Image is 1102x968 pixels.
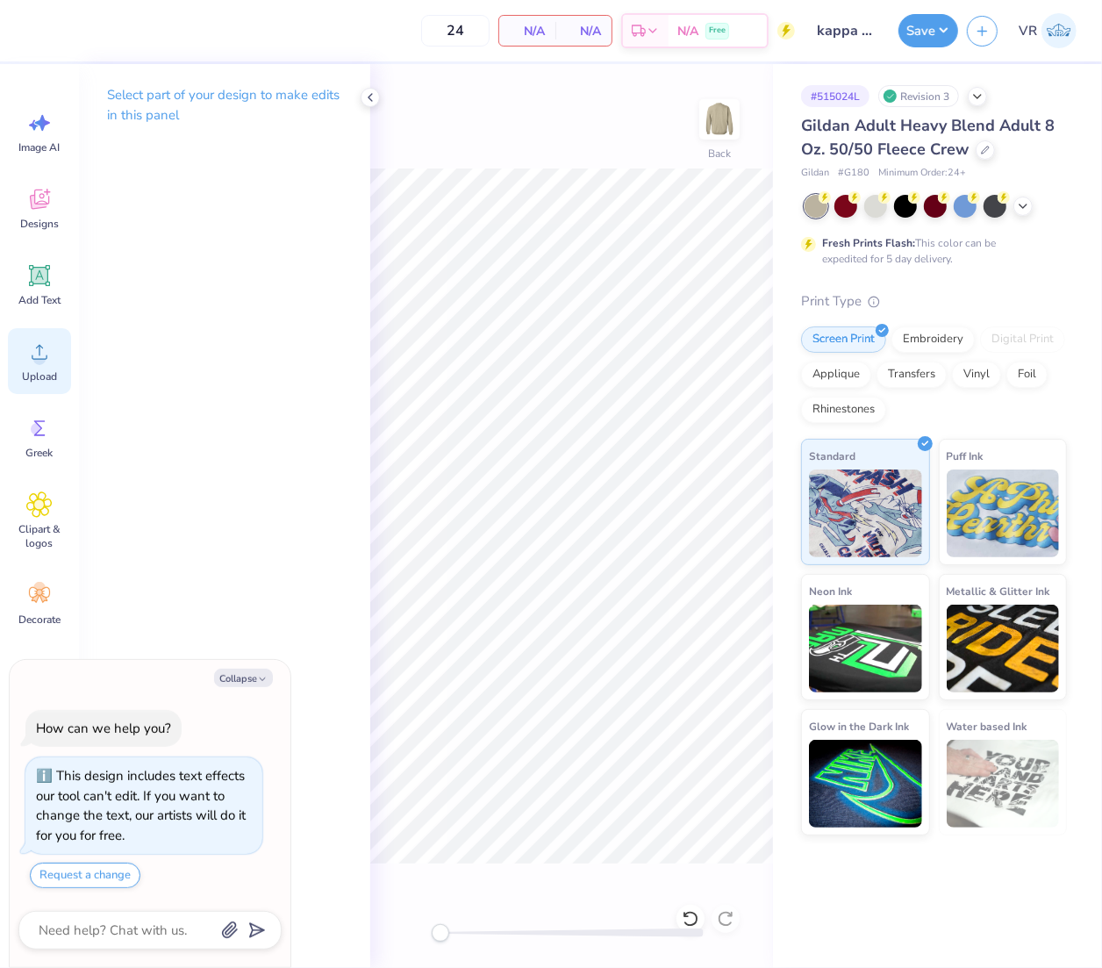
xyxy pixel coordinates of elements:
[878,166,966,181] span: Minimum Order: 24 +
[36,767,246,844] div: This design includes text effects our tool can't edit. If you want to change the text, our artist...
[1019,21,1037,41] span: VR
[809,470,922,557] img: Standard
[878,85,959,107] div: Revision 3
[877,362,947,388] div: Transfers
[18,613,61,627] span: Decorate
[804,13,890,48] input: Untitled Design
[947,717,1027,735] span: Water based Ink
[566,22,601,40] span: N/A
[838,166,869,181] span: # G180
[18,293,61,307] span: Add Text
[22,369,57,384] span: Upload
[677,22,698,40] span: N/A
[891,326,975,353] div: Embroidery
[709,25,726,37] span: Free
[809,740,922,828] img: Glow in the Dark Ink
[510,22,545,40] span: N/A
[1041,13,1077,48] img: Val Rhey Lodueta
[801,85,869,107] div: # 515024L
[20,217,59,231] span: Designs
[1011,13,1084,48] a: VR
[809,605,922,692] img: Neon Ink
[809,447,855,465] span: Standard
[30,863,140,888] button: Request a change
[952,362,1001,388] div: Vinyl
[947,605,1060,692] img: Metallic & Glitter Ink
[36,720,171,737] div: How can we help you?
[801,115,1055,160] span: Gildan Adult Heavy Blend Adult 8 Oz. 50/50 Fleece Crew
[11,522,68,550] span: Clipart & logos
[107,85,342,125] p: Select part of your design to make edits in this panel
[947,740,1060,828] img: Water based Ink
[947,447,984,465] span: Puff Ink
[19,140,61,154] span: Image AI
[801,397,886,423] div: Rhinestones
[822,235,1038,267] div: This color can be expedited for 5 day delivery.
[214,669,273,687] button: Collapse
[26,446,54,460] span: Greek
[809,717,909,735] span: Glow in the Dark Ink
[898,14,958,47] button: Save
[421,15,490,47] input: – –
[980,326,1065,353] div: Digital Print
[708,146,731,161] div: Back
[801,291,1067,312] div: Print Type
[809,582,852,600] span: Neon Ink
[947,582,1050,600] span: Metallic & Glitter Ink
[947,470,1060,557] img: Puff Ink
[432,924,449,942] div: Accessibility label
[801,362,871,388] div: Applique
[801,166,829,181] span: Gildan
[1006,362,1048,388] div: Foil
[822,236,915,250] strong: Fresh Prints Flash:
[801,326,886,353] div: Screen Print
[702,102,737,137] img: Back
